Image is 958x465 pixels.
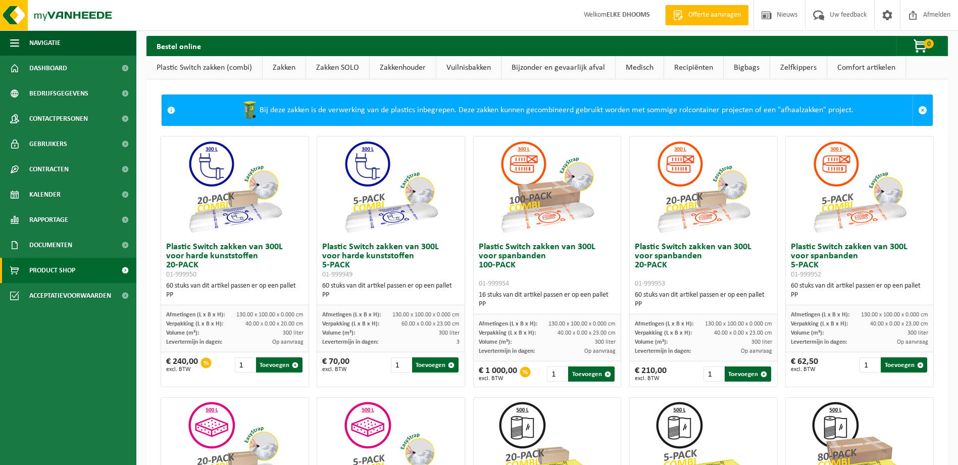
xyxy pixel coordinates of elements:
span: Contactpersonen [29,106,88,131]
input: 1 [860,357,880,373]
div: € 240,00 [166,357,198,373]
span: Levertermijn in dagen: [322,339,378,345]
a: Bigbags [724,56,770,79]
span: Verpakking (L x B x H): [635,330,692,336]
span: 01-999953 [635,280,665,288]
input: 1 [391,357,411,373]
a: Offerte aanvragen [665,5,748,25]
button: Toevoegen [568,366,615,382]
a: Vuilnisbakken [436,56,501,79]
a: Zakkenhouder [370,56,436,79]
span: Afmetingen (L x B x H): [322,312,381,318]
img: 01-999954 [496,136,597,238]
div: Bij deze zakken is de verwerking van de plastics inbegrepen. Deze zakken kunnen gecombineerd gebr... [180,95,913,125]
span: Levertermijn in dagen: [791,339,847,345]
span: Levertermijn in dagen: [635,348,691,354]
h3: Plastic Switch zakken van 300L voor spanbanden 5-PACK [791,243,928,279]
button: Toevoegen [412,357,459,373]
span: Kalender [29,182,61,207]
span: Levertermijn in dagen: [166,339,222,345]
span: 01-999954 [479,280,509,288]
span: 300 liter [439,330,460,336]
h2: Bestel online [146,36,211,56]
h3: Plastic Switch zakken van 300L voor harde kunststoffen 20-PACK [166,243,304,279]
span: Volume (m³): [322,330,355,336]
img: WB-0240-HPE-GN-50.png [239,100,260,120]
div: € 70,00 [322,357,349,373]
a: Recipiënten [664,56,723,79]
span: Gebruikers [29,131,67,157]
span: Levertermijn in dagen: [479,348,535,354]
span: Op aanvraag [272,339,304,345]
span: Volume (m³): [479,339,512,345]
span: 3 [457,339,460,345]
span: Afmetingen (L x B x H): [635,321,693,327]
div: PP [635,300,772,309]
img: 01-999952 [809,136,910,238]
div: 16 stuks van dit artikel passen er op een pallet [479,291,616,309]
span: 300 liter [751,339,772,345]
h3: Plastic Switch zakken van 300L voor spanbanden 20-PACK [635,243,772,288]
img: 01-999949 [340,136,441,238]
a: Zakken SOLO [306,56,369,79]
span: 40.00 x 0.00 x 20.00 cm [245,321,304,327]
div: PP [791,291,928,300]
span: Contracten [29,157,69,182]
button: Toevoegen [881,357,927,373]
span: Navigatie [29,30,61,56]
span: excl. BTW [479,376,517,382]
strong: ELKE DHOOMS [607,11,650,19]
span: 0 [924,39,934,49]
span: 130.00 x 100.00 x 0.000 cm [861,312,928,318]
a: Zelfkippers [770,56,827,79]
a: Plastic Switch zakken (combi) [146,56,262,79]
span: Op aanvraag [584,348,616,354]
input: 1 [703,366,724,382]
span: 60.00 x 0.00 x 23.00 cm [401,321,460,327]
div: PP [479,300,616,309]
span: Volume (m³): [166,330,199,336]
span: excl. BTW [322,366,349,373]
span: 40.00 x 0.00 x 23.00 cm [558,330,616,336]
span: Bedrijfsgegevens [29,81,88,106]
span: 130.00 x 100.00 x 0.000 cm [548,321,616,327]
span: 300 liter [595,339,616,345]
span: 01-999952 [791,271,821,278]
span: Rapportage [29,207,68,232]
span: Volume (m³): [791,330,824,336]
span: 130.00 x 100.00 x 0.000 cm [236,312,304,318]
input: 1 [235,357,255,373]
span: Verpakking (L x B x H): [166,321,223,327]
span: Afmetingen (L x B x H): [166,312,225,318]
span: Verpakking (L x B x H): [322,321,379,327]
div: 60 stuks van dit artikel passen er op een pallet [166,282,304,300]
span: Op aanvraag [897,339,928,345]
div: € 1 000,00 [479,366,517,382]
img: 01-999950 [184,136,285,238]
span: excl. BTW [635,376,667,382]
span: Documenten [29,232,72,258]
span: Offerte aanvragen [686,10,743,20]
div: € 210,00 [635,366,667,382]
span: 40.00 x 0.00 x 23.00 cm [714,330,772,336]
span: 01-999949 [322,271,352,278]
img: 01-999953 [653,136,754,238]
span: 40.00 x 0.00 x 23.00 cm [870,321,928,327]
a: Comfort artikelen [827,56,905,79]
span: 300 liter [283,330,304,336]
a: Medisch [616,56,664,79]
h3: Plastic Switch zakken van 300L voor spanbanden 100-PACK [479,243,616,288]
span: Verpakking (L x B x H): [479,330,536,336]
span: 130.00 x 100.00 x 0.000 cm [392,312,460,318]
span: Acceptatievoorwaarden [29,283,111,308]
span: Volume (m³): [635,339,668,345]
div: 60 stuks van dit artikel passen er op een pallet [635,291,772,309]
button: 0 [896,36,947,56]
a: Zakken [263,56,306,79]
div: € 62,50 [791,357,818,373]
div: 60 stuks van dit artikel passen er op een pallet [322,282,460,300]
span: 01-999950 [166,271,196,278]
div: PP [322,291,460,300]
span: Afmetingen (L x B x H): [479,321,537,327]
a: Bijzonder en gevaarlijk afval [501,56,615,79]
